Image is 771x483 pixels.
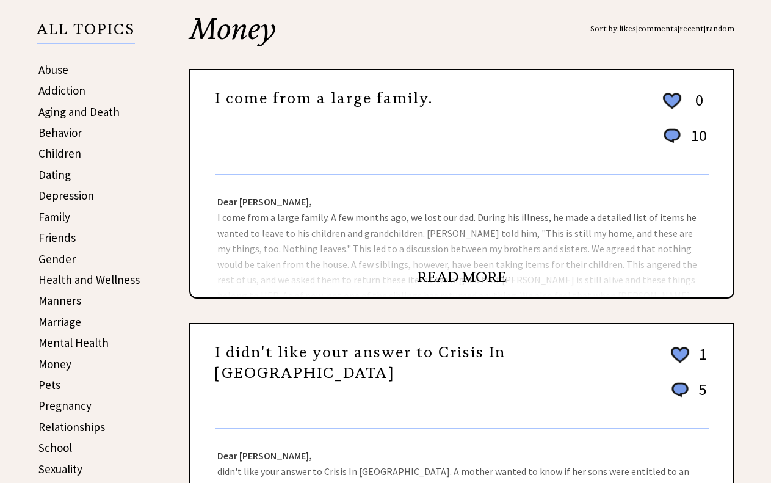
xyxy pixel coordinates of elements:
[417,268,507,286] a: READ MORE
[38,188,94,203] a: Depression
[669,344,691,366] img: heart_outline%202.png
[38,209,70,224] a: Family
[590,14,734,43] div: Sort by: | | |
[38,357,71,371] a: Money
[38,398,92,413] a: Pregnancy
[638,24,678,33] a: comments
[38,167,71,182] a: Dating
[661,90,683,112] img: heart_outline%202.png
[38,83,85,98] a: Addiction
[38,314,81,329] a: Marriage
[37,23,135,43] p: ALL TOPICS
[217,449,312,462] strong: Dear [PERSON_NAME],
[38,335,109,350] a: Mental Health
[38,104,120,119] a: Aging and Death
[38,377,60,392] a: Pets
[217,195,312,208] strong: Dear [PERSON_NAME],
[38,125,82,140] a: Behavior
[693,344,708,378] td: 1
[215,343,505,382] a: I didn't like your answer to Crisis In [GEOGRAPHIC_DATA]
[190,175,733,297] div: I come from a large family. A few months ago, we lost our dad. During his illness, he made a deta...
[669,380,691,400] img: message_round%201.png
[38,252,76,266] a: Gender
[38,293,81,308] a: Manners
[38,146,81,161] a: Children
[38,462,82,476] a: Sexuality
[619,24,636,33] a: likes
[679,24,704,33] a: recent
[38,272,140,287] a: Health and Wellness
[38,440,72,455] a: School
[38,419,105,434] a: Relationships
[38,230,76,245] a: Friends
[189,14,734,69] h2: Money
[685,125,708,158] td: 10
[706,24,734,33] a: random
[38,62,68,77] a: Abuse
[685,90,708,124] td: 0
[693,379,708,412] td: 5
[215,89,433,107] a: I come from a large family.
[661,126,683,146] img: message_round%201.png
